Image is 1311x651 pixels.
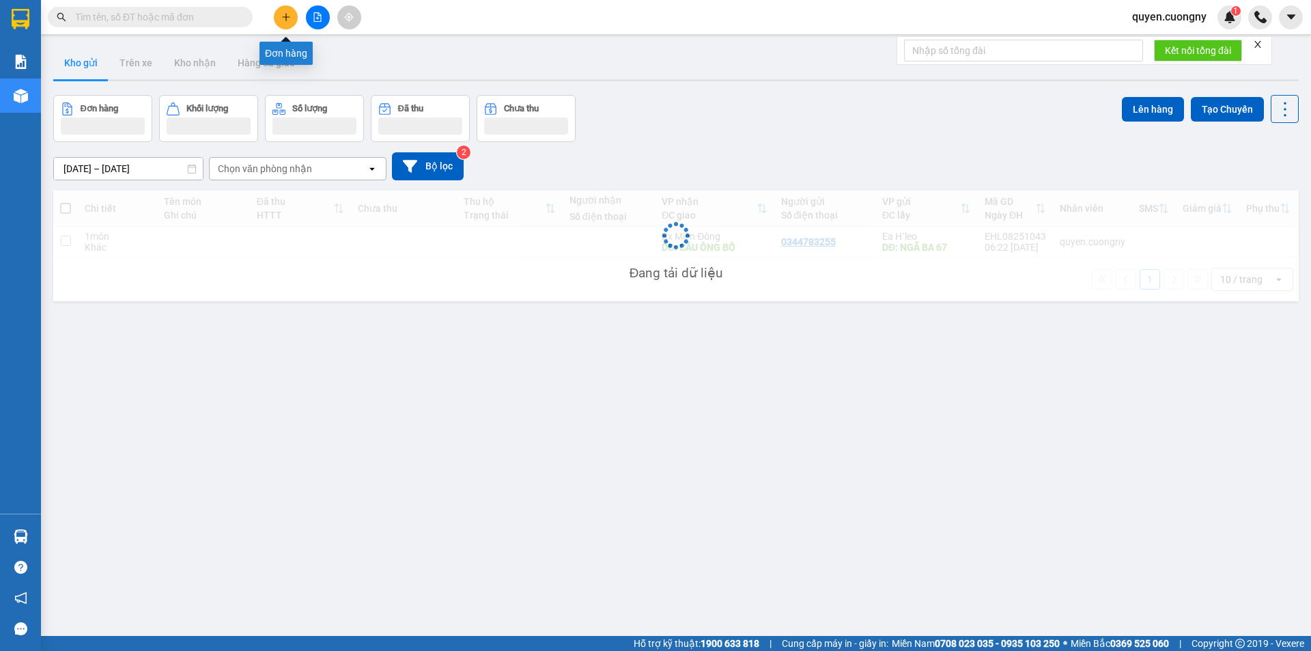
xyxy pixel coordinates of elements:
[935,638,1060,649] strong: 0708 023 035 - 0935 103 250
[75,10,236,25] input: Tìm tên, số ĐT hoặc mã đơn
[1279,5,1303,29] button: caret-down
[367,163,378,174] svg: open
[265,95,364,142] button: Số lượng
[337,5,361,29] button: aim
[344,12,354,22] span: aim
[904,40,1143,61] input: Nhập số tổng đài
[53,95,152,142] button: Đơn hàng
[398,104,423,113] div: Đã thu
[1253,40,1263,49] span: close
[159,95,258,142] button: Khối lượng
[14,89,28,103] img: warehouse-icon
[1254,11,1267,23] img: phone-icon
[371,95,470,142] button: Đã thu
[186,104,228,113] div: Khối lượng
[392,152,464,180] button: Bộ lọc
[504,104,539,113] div: Chưa thu
[1179,636,1181,651] span: |
[14,622,27,635] span: message
[1224,11,1236,23] img: icon-new-feature
[292,104,327,113] div: Số lượng
[81,104,118,113] div: Đơn hàng
[1122,97,1184,122] button: Lên hàng
[313,12,322,22] span: file-add
[1235,639,1245,648] span: copyright
[227,46,306,79] button: Hàng đã giao
[14,529,28,544] img: warehouse-icon
[14,561,27,574] span: question-circle
[1231,6,1241,16] sup: 1
[12,9,29,29] img: logo-vxr
[1165,43,1231,58] span: Kết nối tổng đài
[163,46,227,79] button: Kho nhận
[1121,8,1217,25] span: quyen.cuongny
[259,42,313,65] div: Đơn hàng
[477,95,576,142] button: Chưa thu
[770,636,772,651] span: |
[306,5,330,29] button: file-add
[1233,6,1238,16] span: 1
[457,146,470,159] sup: 2
[281,12,291,22] span: plus
[1071,636,1169,651] span: Miền Bắc
[1154,40,1242,61] button: Kết nối tổng đài
[782,636,888,651] span: Cung cấp máy in - giấy in:
[1063,641,1067,646] span: ⚪️
[634,636,759,651] span: Hỗ trợ kỹ thuật:
[630,263,723,283] div: Đang tải dữ liệu
[1191,97,1264,122] button: Tạo Chuyến
[1110,638,1169,649] strong: 0369 525 060
[57,12,66,22] span: search
[53,46,109,79] button: Kho gửi
[1285,11,1297,23] span: caret-down
[892,636,1060,651] span: Miền Nam
[274,5,298,29] button: plus
[14,55,28,69] img: solution-icon
[14,592,27,605] span: notification
[218,162,312,176] div: Chọn văn phòng nhận
[109,46,163,79] button: Trên xe
[701,638,759,649] strong: 1900 633 818
[54,158,203,180] input: Select a date range.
